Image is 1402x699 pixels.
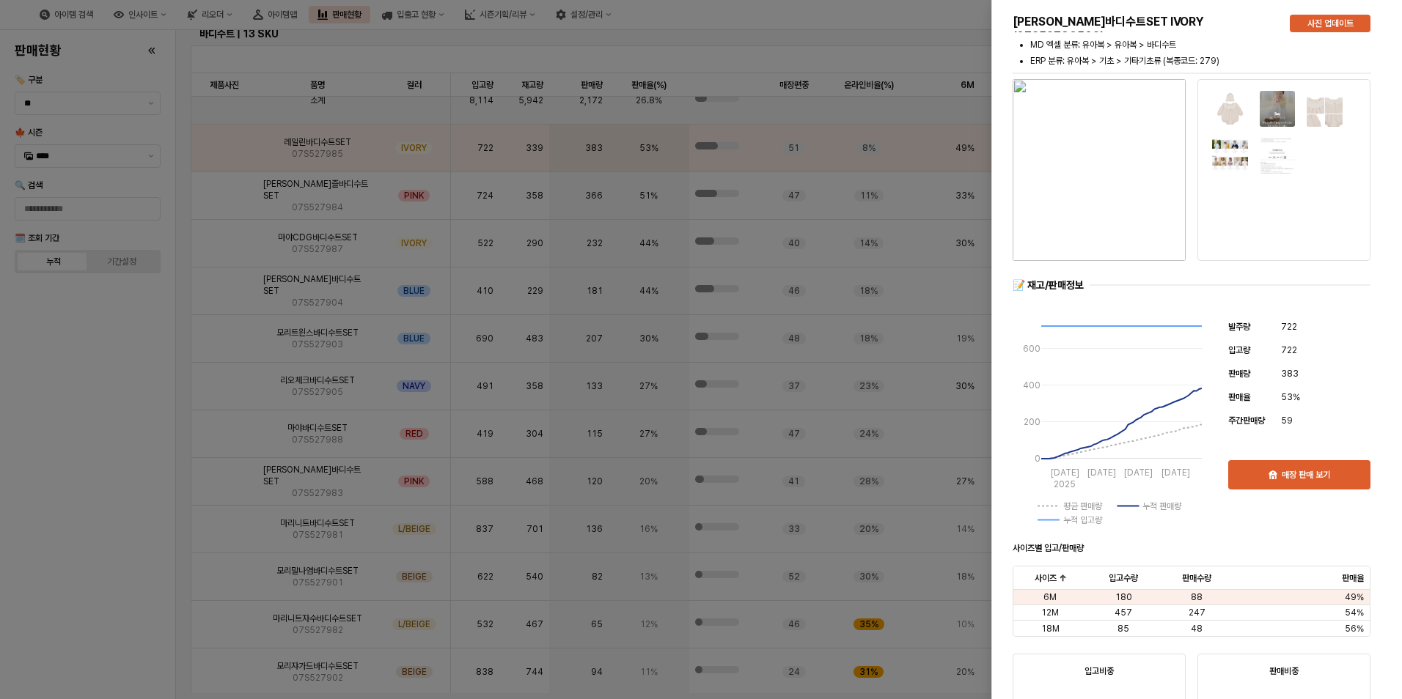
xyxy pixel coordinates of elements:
button: 사진 업데이트 [1290,15,1370,32]
li: MD 엑셀 분류: 유아복 > 유아복 > 바디수트 [1030,38,1370,51]
span: 180 [1115,591,1132,603]
span: 247 [1189,607,1205,618]
span: 입고수량 [1109,572,1138,584]
span: 457 [1115,607,1132,618]
span: 88 [1191,591,1203,603]
span: 383 [1281,366,1299,381]
span: 56% [1345,623,1364,635]
span: 59 [1281,413,1293,428]
h5: [PERSON_NAME]바디수트SET IVORY (07S52798502) [1013,15,1278,44]
span: 사이즈 [1035,572,1057,584]
p: 사진 업데이트 [1307,18,1354,29]
strong: 판매비중 [1269,666,1299,676]
span: 49% [1345,591,1364,603]
span: 48 [1191,623,1203,635]
span: 722 [1281,319,1297,334]
span: 18M [1041,623,1060,635]
span: 53% [1281,390,1300,404]
span: 주간판매량 [1228,415,1265,426]
button: 매장 판매 보기 [1228,460,1370,489]
div: 📝 재고/판매정보 [1013,278,1084,292]
span: 판매율 [1228,392,1250,402]
span: 54% [1345,607,1364,618]
p: 매장 판매 보기 [1282,469,1330,481]
span: 판매수량 [1182,572,1211,584]
span: 발주량 [1228,322,1250,332]
span: 85 [1117,623,1129,635]
span: 722 [1281,343,1297,358]
span: 입고량 [1228,345,1250,355]
span: 판매량 [1228,369,1250,379]
strong: 입고비중 [1084,666,1114,676]
strong: 사이즈별 입고/판매량 [1013,543,1084,553]
span: 판매율 [1342,572,1364,584]
span: 12M [1041,607,1059,618]
span: 6M [1043,591,1057,603]
li: ERP 분류: 유아복 > 기초 > 기타기초류 (복종코드: 279) [1030,54,1370,67]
